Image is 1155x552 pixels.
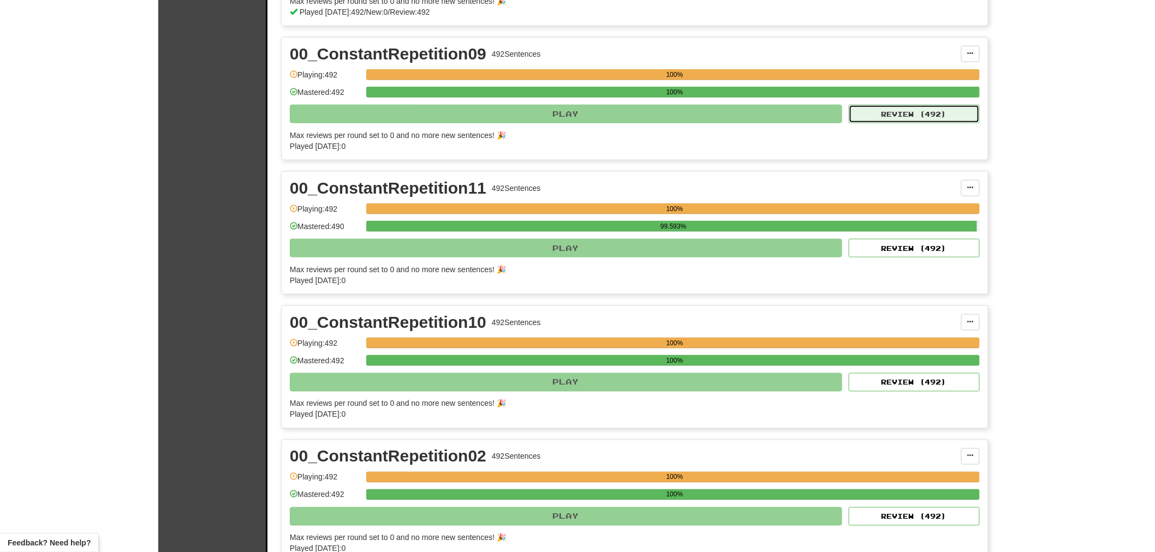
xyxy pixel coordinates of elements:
[290,180,486,196] div: 00_ConstantRepetition11
[390,8,430,16] span: Review: 492
[290,448,486,465] div: 00_ConstantRepetition02
[290,507,842,526] button: Play
[492,183,541,194] div: 492 Sentences
[290,203,361,221] div: Playing: 492
[370,472,980,483] div: 100%
[290,264,973,275] div: Max reviews per round set to 0 and no more new sentences! 🎉
[290,489,361,507] div: Mastered: 492
[290,276,346,285] span: Played [DATE]: 0
[290,398,973,409] div: Max reviews per round set to 0 and no more new sentences! 🎉
[290,314,486,331] div: 00_ConstantRepetition10
[290,472,361,490] div: Playing: 492
[290,142,346,151] span: Played [DATE]: 0
[370,69,980,80] div: 100%
[364,8,366,16] span: /
[849,239,980,257] button: Review (492)
[492,451,541,462] div: 492 Sentences
[290,46,486,62] div: 00_ConstantRepetition09
[290,87,361,105] div: Mastered: 492
[290,130,973,141] div: Max reviews per round set to 0 and no more new sentences! 🎉
[290,355,361,373] div: Mastered: 492
[849,507,980,526] button: Review (492)
[8,537,91,548] span: Open feedback widget
[290,105,842,123] button: Play
[290,239,842,257] button: Play
[849,373,980,392] button: Review (492)
[300,8,364,16] span: Played [DATE]: 492
[370,87,980,98] div: 100%
[366,8,388,16] span: New: 0
[370,355,980,366] div: 100%
[370,203,980,214] div: 100%
[290,69,361,87] div: Playing: 492
[370,489,980,500] div: 100%
[492,49,541,59] div: 492 Sentences
[388,8,390,16] span: /
[492,317,541,328] div: 492 Sentences
[849,105,980,123] button: Review (492)
[290,221,361,239] div: Mastered: 490
[290,338,361,356] div: Playing: 492
[370,221,977,232] div: 99.593%
[290,410,346,419] span: Played [DATE]: 0
[290,373,842,392] button: Play
[370,338,980,349] div: 100%
[290,532,973,543] div: Max reviews per round set to 0 and no more new sentences! 🎉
